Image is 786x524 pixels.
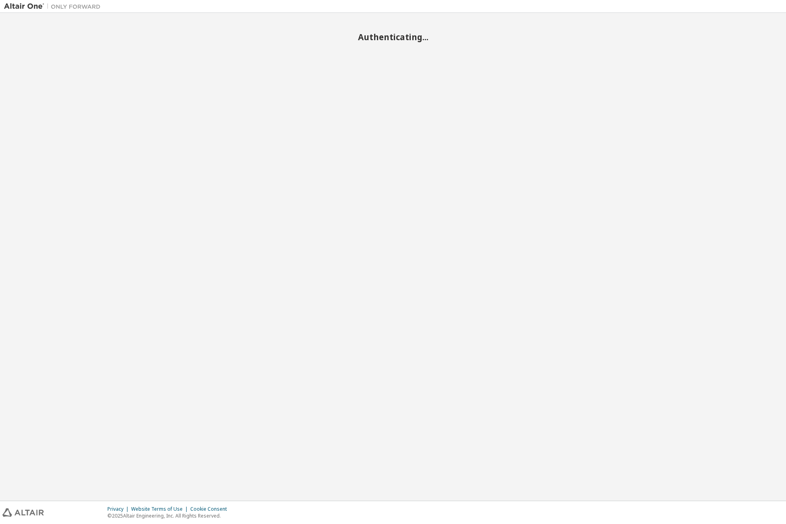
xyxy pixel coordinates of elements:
[131,506,190,512] div: Website Terms of Use
[190,506,232,512] div: Cookie Consent
[2,508,44,517] img: altair_logo.svg
[107,506,131,512] div: Privacy
[4,2,105,10] img: Altair One
[107,512,232,519] p: © 2025 Altair Engineering, Inc. All Rights Reserved.
[4,32,782,42] h2: Authenticating...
